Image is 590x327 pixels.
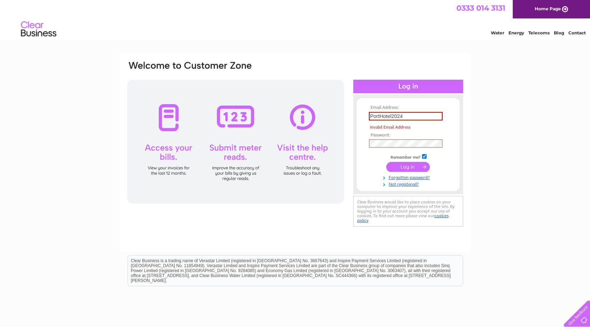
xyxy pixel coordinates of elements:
[367,133,449,138] th: Password:
[21,18,57,40] img: logo.png
[386,162,430,172] input: Submit
[508,30,524,35] a: Energy
[367,105,449,110] th: Email Address:
[370,125,410,130] span: Invalid Email Address
[357,213,449,223] a: cookies policy
[456,4,505,12] a: 0333 014 3131
[369,174,449,180] a: Forgotten password?
[554,30,564,35] a: Blog
[568,30,586,35] a: Contact
[528,30,550,35] a: Telecoms
[128,4,463,34] div: Clear Business is a trading name of Verastar Limited (registered in [GEOGRAPHIC_DATA] No. 3667643...
[369,180,449,187] a: Not registered?
[367,153,449,160] td: Remember me?
[491,30,504,35] a: Water
[353,196,463,227] div: Clear Business would like to place cookies on your computer to improve your experience of the sit...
